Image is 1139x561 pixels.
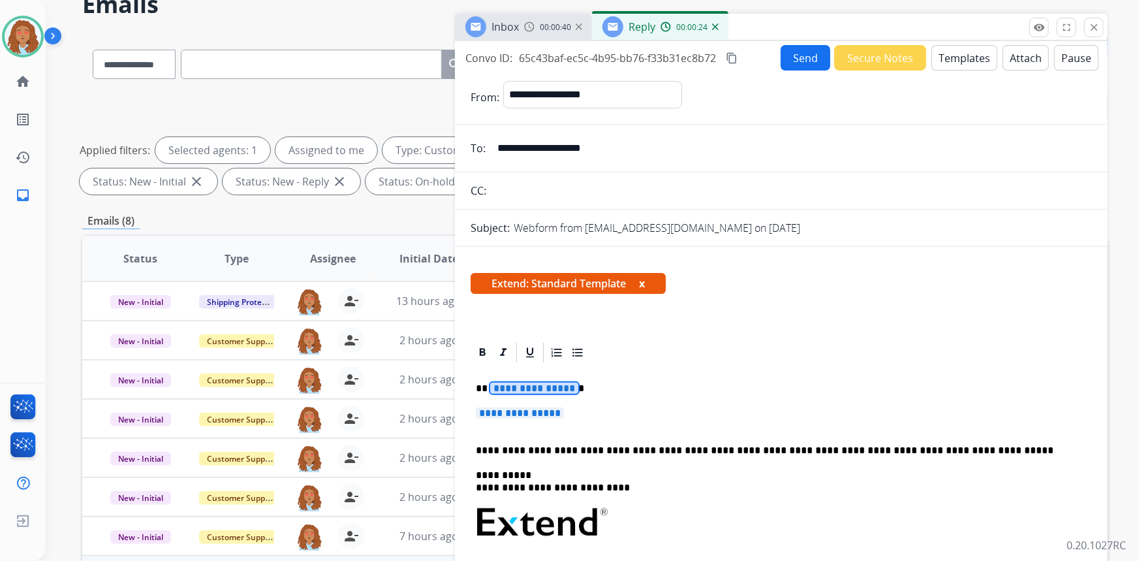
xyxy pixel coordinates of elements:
[491,20,519,34] span: Inbox
[199,413,284,426] span: Customer Support
[189,174,204,189] mat-icon: close
[676,22,708,33] span: 00:00:24
[110,530,171,544] span: New - Initial
[471,183,486,199] p: CC:
[343,450,359,466] mat-icon: person_remove
[1003,45,1049,71] button: Attach
[568,343,587,362] div: Bullet List
[80,142,150,158] p: Applied filters:
[399,451,458,465] span: 2 hours ago
[15,150,31,165] mat-icon: history
[155,137,270,163] div: Selected agents: 1
[399,529,458,543] span: 7 hours ago
[493,343,513,362] div: Italic
[343,528,359,544] mat-icon: person_remove
[15,74,31,89] mat-icon: home
[199,334,284,348] span: Customer Support
[473,343,492,362] div: Bold
[396,294,461,308] span: 13 hours ago
[80,168,217,195] div: Status: New - Initial
[382,137,548,163] div: Type: Customer Support
[519,51,716,65] span: 65c43baf-ec5c-4b95-bb76-f33b31ec8b72
[296,366,322,394] img: agent-avatar
[199,530,284,544] span: Customer Support
[471,220,510,236] p: Subject:
[110,334,171,348] span: New - Initial
[343,411,359,426] mat-icon: person_remove
[15,187,31,203] mat-icon: inbox
[540,22,571,33] span: 00:00:40
[471,140,486,156] p: To:
[296,327,322,355] img: agent-avatar
[465,50,512,66] p: Convo ID:
[343,332,359,348] mat-icon: person_remove
[296,523,322,551] img: agent-avatar
[343,293,359,309] mat-icon: person_remove
[781,45,830,71] button: Send
[399,490,458,504] span: 2 hours ago
[110,491,171,505] span: New - Initial
[399,251,458,266] span: Initial Date
[199,491,284,505] span: Customer Support
[225,251,249,266] span: Type
[110,413,171,426] span: New - Initial
[629,20,655,34] span: Reply
[343,489,359,505] mat-icon: person_remove
[296,406,322,433] img: agent-avatar
[110,452,171,466] span: New - Initial
[82,213,140,229] p: Emails (8)
[520,343,540,362] div: Underline
[726,52,738,64] mat-icon: content_copy
[639,276,645,291] button: x
[296,288,322,315] img: agent-avatar
[471,89,499,105] p: From:
[366,168,535,195] div: Status: On-hold – Internal
[123,251,157,266] span: Status
[310,251,356,266] span: Assignee
[296,484,322,511] img: agent-avatar
[1061,22,1072,33] mat-icon: fullscreen
[275,137,377,163] div: Assigned to me
[15,112,31,127] mat-icon: list_alt
[931,45,997,71] button: Templates
[399,411,458,426] span: 2 hours ago
[199,374,284,387] span: Customer Support
[1088,22,1100,33] mat-icon: close
[5,18,41,55] img: avatar
[399,372,458,387] span: 2 hours ago
[1054,45,1099,71] button: Pause
[471,273,666,294] span: Extend: Standard Template
[110,374,171,387] span: New - Initial
[223,168,360,195] div: Status: New - Reply
[110,295,171,309] span: New - Initial
[332,174,347,189] mat-icon: close
[834,45,926,71] button: Secure Notes
[199,452,284,466] span: Customer Support
[447,57,463,72] mat-icon: search
[199,295,289,309] span: Shipping Protection
[547,343,567,362] div: Ordered List
[1067,537,1126,553] p: 0.20.1027RC
[399,333,458,347] span: 2 hours ago
[296,445,322,472] img: agent-avatar
[343,372,359,387] mat-icon: person_remove
[514,220,800,236] p: Webform from [EMAIL_ADDRESS][DOMAIN_NAME] on [DATE]
[1033,22,1045,33] mat-icon: remove_red_eye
